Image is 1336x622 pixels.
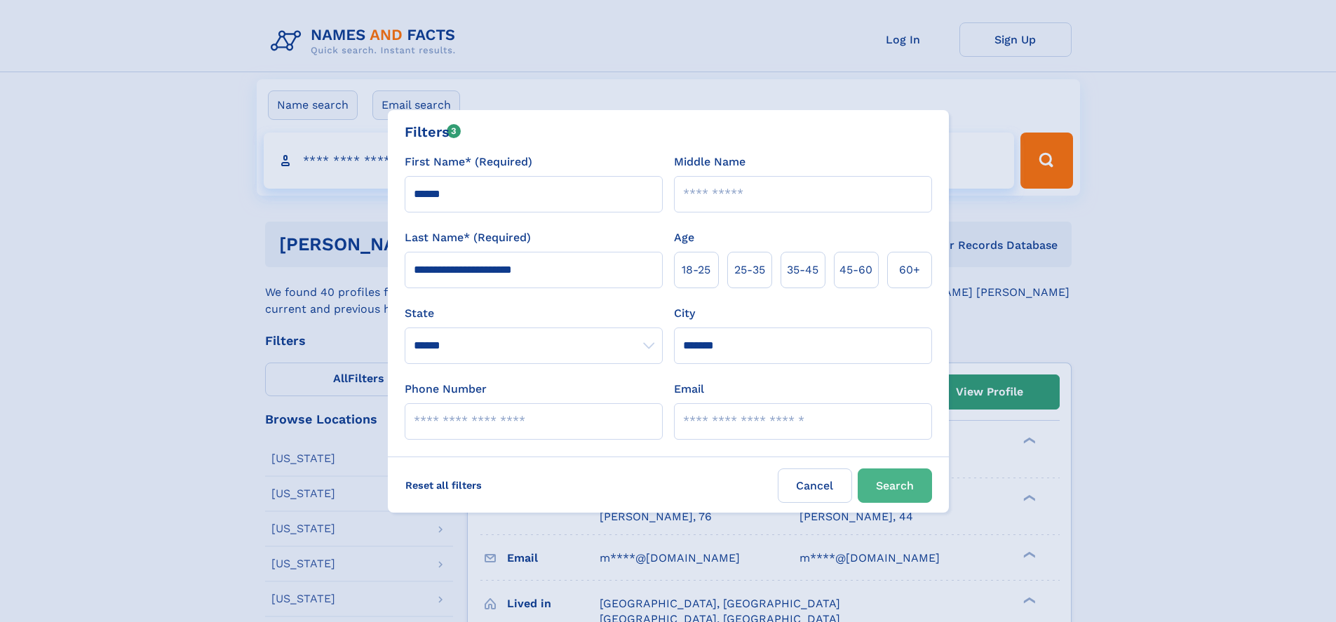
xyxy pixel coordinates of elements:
[674,381,704,398] label: Email
[734,262,765,278] span: 25‑35
[839,262,872,278] span: 45‑60
[405,154,532,170] label: First Name* (Required)
[396,468,491,502] label: Reset all filters
[405,229,531,246] label: Last Name* (Required)
[674,229,694,246] label: Age
[405,381,487,398] label: Phone Number
[405,305,663,322] label: State
[674,154,745,170] label: Middle Name
[405,121,461,142] div: Filters
[899,262,920,278] span: 60+
[787,262,818,278] span: 35‑45
[778,468,852,503] label: Cancel
[674,305,695,322] label: City
[682,262,710,278] span: 18‑25
[858,468,932,503] button: Search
